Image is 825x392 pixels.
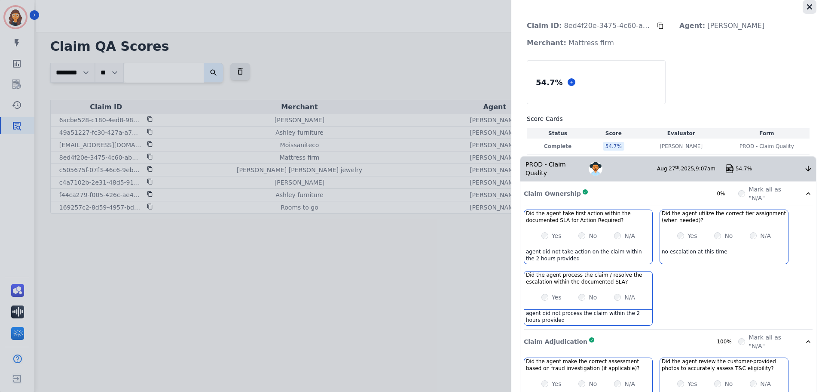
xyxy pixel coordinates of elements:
div: Aug 27 , 2025 , [657,165,725,172]
label: Yes [552,293,562,302]
p: Claim Ownership [524,189,581,198]
label: N/A [760,231,771,240]
p: Claim Adjudication [524,337,587,346]
label: Yes [687,380,697,388]
label: N/A [624,231,635,240]
p: 8ed4f20e-3475-4c60-ab72-395d1c99058f [520,17,657,34]
label: Mark all as "N/A" [749,185,794,202]
img: Avatar [589,162,602,176]
label: No [589,380,597,388]
img: qa-pdf.svg [725,164,734,173]
strong: Claim ID: [527,22,562,30]
strong: Merchant: [527,39,566,47]
h3: Did the agent take first action within the documented SLA for Action Required? [526,210,651,224]
label: Yes [552,231,562,240]
th: Status [527,128,589,139]
p: Mattress firm [520,34,621,52]
div: 0% [717,190,738,197]
div: agent did not process the claim within the 2 hours provided [524,310,652,325]
p: [PERSON_NAME] [672,17,771,34]
h3: Score Cards [527,114,810,123]
div: 54.7% [736,165,804,172]
div: 100% [717,338,738,345]
div: 54.7 % [603,142,624,151]
h3: Did the agent make the correct assessment based on fraud investigation (if applicable)? [526,358,651,372]
label: Mark all as "N/A" [749,333,794,350]
label: No [589,293,597,302]
label: No [724,231,733,240]
div: no escalation at this time [660,248,788,264]
h3: Did the agent process the claim / resolve the escalation within the documented SLA? [526,272,651,285]
div: PROD - Claim Quality [520,157,589,181]
strong: Agent: [679,22,705,30]
th: Score [589,128,639,139]
th: Form [724,128,810,139]
label: No [724,380,733,388]
label: N/A [624,380,635,388]
div: agent did not take action on the claim within the 2 hours provided [524,248,652,264]
sup: th [675,165,679,170]
label: Yes [552,380,562,388]
div: 54.7 % [534,75,564,90]
p: Complete [529,143,587,150]
label: N/A [624,293,635,302]
th: Evaluator [639,128,724,139]
h3: Did the agent review the customer-provided photos to accurately assess T&C eligibility? [662,358,786,372]
p: [PERSON_NAME] [660,143,703,150]
label: Yes [687,231,697,240]
h3: Did the agent utilize the correct tier assignment (when needed)? [662,210,786,224]
label: No [589,231,597,240]
span: PROD - Claim Quality [739,143,794,150]
label: N/A [760,380,771,388]
span: 9:07am [696,166,715,172]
